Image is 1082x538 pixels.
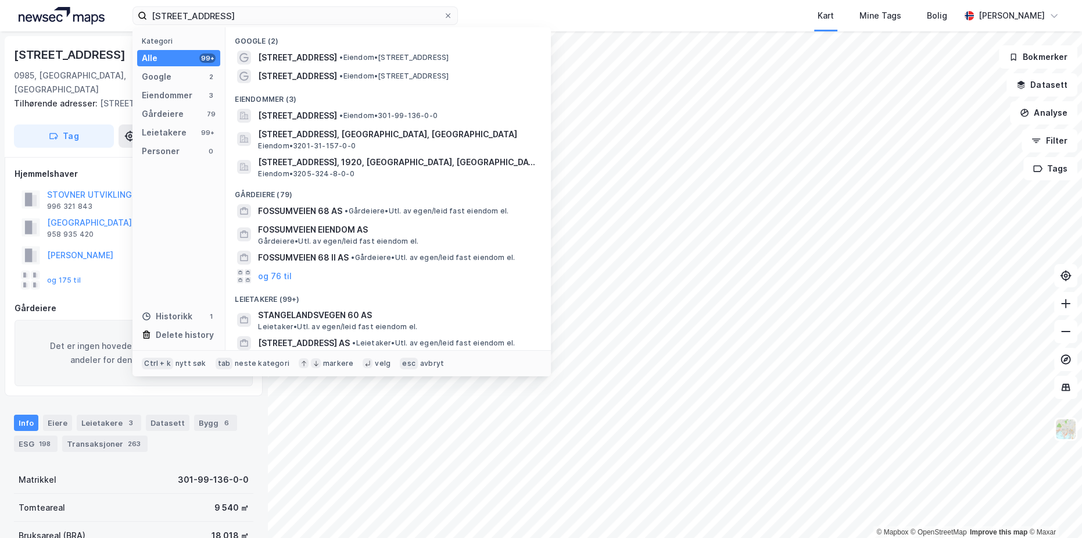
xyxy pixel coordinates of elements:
span: Eiendom • 301-99-136-0-0 [339,111,438,120]
button: Filter [1022,129,1077,152]
button: Analyse [1010,101,1077,124]
div: esc [400,358,418,369]
div: Ctrl + k [142,358,173,369]
button: Datasett [1006,73,1077,97]
div: 3 [206,91,216,100]
span: Eiendom • 3205-324-8-0-0 [258,169,354,179]
div: Gårdeiere [15,301,253,315]
div: 0985, [GEOGRAPHIC_DATA], [GEOGRAPHIC_DATA] [14,69,163,97]
div: [STREET_ADDRESS] [14,97,244,111]
a: Improve this map [970,528,1027,536]
span: FOSSUMVEIEN 68 AS [258,204,342,218]
div: 3 [125,417,137,429]
button: og 76 til [258,269,292,283]
div: Datasett [146,415,189,431]
div: Transaksjoner [62,436,148,452]
div: Tomteareal [19,501,65,515]
span: • [339,53,343,62]
span: [STREET_ADDRESS] [258,51,337,65]
div: Mine Tags [859,9,901,23]
div: 263 [126,438,143,450]
div: Kategori [142,37,220,45]
div: 301-99-136-0-0 [178,473,249,487]
span: Leietaker • Utl. av egen/leid fast eiendom el. [352,339,515,348]
span: Tilhørende adresser: [14,98,100,108]
div: Info [14,415,38,431]
span: Eiendom • 3201-31-157-0-0 [258,141,356,151]
div: neste kategori [235,359,289,368]
div: avbryt [420,359,444,368]
span: STANGELANDSVEGEN 60 AS [258,308,537,322]
span: [STREET_ADDRESS] [258,69,337,83]
span: [STREET_ADDRESS] AS [258,336,350,350]
div: Delete history [156,328,214,342]
div: 1 [206,312,216,321]
span: [STREET_ADDRESS], [GEOGRAPHIC_DATA], [GEOGRAPHIC_DATA] [258,127,537,141]
span: FOSSUMVEIEN 68 II AS [258,251,349,265]
div: Kart [818,9,834,23]
div: velg [375,359,390,368]
div: [PERSON_NAME] [979,9,1045,23]
span: FOSSUMVEIEN EIENDOM AS [258,223,537,237]
div: Historikk [142,309,192,323]
div: [STREET_ADDRESS] [14,45,128,64]
span: • [345,206,348,215]
div: 958 935 420 [47,230,94,239]
span: • [339,72,343,80]
a: OpenStreetMap [911,528,967,536]
div: 2 [206,72,216,81]
button: Tag [14,124,114,148]
div: 99+ [199,54,216,63]
button: Bokmerker [999,45,1077,69]
div: tab [216,358,233,369]
div: Bolig [927,9,947,23]
img: logo.a4113a55bc3d86da70a041830d287a7e.svg [19,7,105,24]
img: Z [1055,418,1077,440]
div: 198 [37,438,53,450]
div: 79 [206,109,216,119]
div: 0 [206,147,216,156]
span: • [352,339,356,347]
span: Leietaker • Utl. av egen/leid fast eiendom el. [258,322,417,332]
span: • [351,253,354,262]
div: Hjemmelshaver [15,167,253,181]
span: [STREET_ADDRESS] [258,109,337,123]
div: Alle [142,51,157,65]
a: Mapbox [876,528,908,536]
div: Google [142,70,171,84]
div: markere [323,359,353,368]
div: Det er ingen hovedeiere med signifikante andeler for denne eiendommen [15,320,253,386]
span: Eiendom • [STREET_ADDRESS] [339,72,449,81]
div: Gårdeiere [142,107,184,121]
span: Gårdeiere • Utl. av egen/leid fast eiendom el. [345,206,508,216]
div: Leietakere (99+) [225,286,551,307]
input: Søk på adresse, matrikkel, gårdeiere, leietakere eller personer [147,7,443,24]
span: • [339,111,343,120]
div: Leietakere [77,415,141,431]
div: Google (2) [225,27,551,48]
span: Gårdeiere • Utl. av egen/leid fast eiendom el. [351,253,515,262]
div: Eiendommer (3) [225,85,551,106]
div: Eiere [43,415,72,431]
span: Gårdeiere • Utl. av egen/leid fast eiendom el. [258,237,418,246]
button: Tags [1023,157,1077,180]
div: Personer [142,144,180,158]
div: Gårdeiere (79) [225,181,551,202]
div: Leietakere [142,126,187,140]
div: Bygg [194,415,237,431]
div: Eiendommer [142,88,192,102]
div: 9 540 ㎡ [214,501,249,515]
div: 99+ [199,128,216,137]
div: 6 [221,417,232,429]
span: [STREET_ADDRESS], 1920, [GEOGRAPHIC_DATA], [GEOGRAPHIC_DATA] [258,155,537,169]
div: 996 321 843 [47,202,92,211]
iframe: Chat Widget [1024,482,1082,538]
span: Eiendom • [STREET_ADDRESS] [339,53,449,62]
div: nytt søk [175,359,206,368]
div: Matrikkel [19,473,56,487]
div: ESG [14,436,58,452]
